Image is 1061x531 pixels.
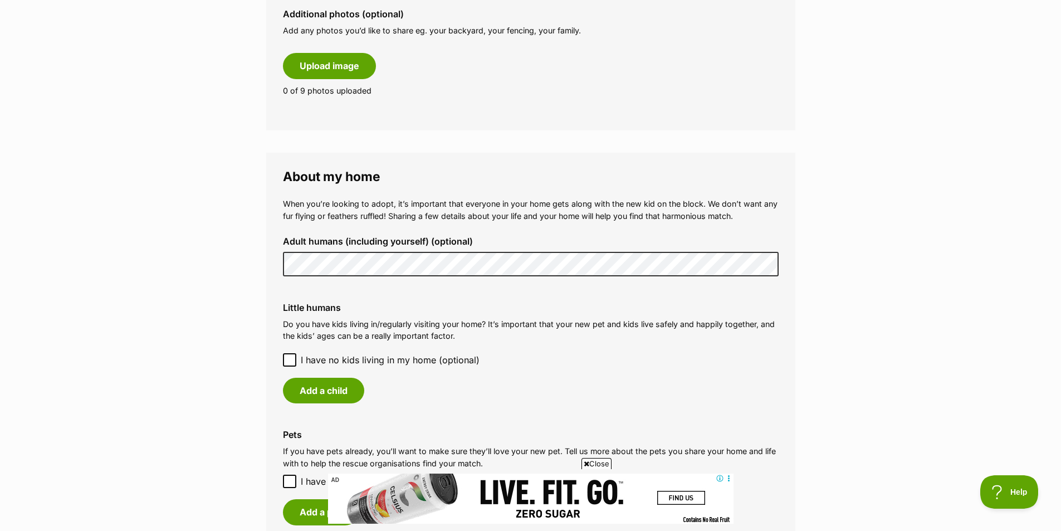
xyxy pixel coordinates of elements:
label: Additional photos (optional) [283,9,779,19]
button: Upload image [283,53,376,79]
p: When you’re looking to adopt, it’s important that everyone in your home gets along with the new k... [283,198,779,222]
span: AD [328,474,343,486]
span: I have no pets in my home, but I really want to change that! (optional) [301,475,593,488]
label: Little humans [283,303,779,313]
legend: About my home [283,169,779,184]
span: Close [581,458,612,469]
label: Pets [283,430,779,440]
p: If you have pets already, you’ll want to make sure they’ll love your new pet. Tell us more about ... [283,445,779,469]
button: Add a pet [283,499,358,525]
p: 0 of 9 photos uploaded [283,85,779,96]
iframe: Help Scout Beacon - Open [980,475,1039,509]
label: Adult humans (including yourself) (optional) [283,236,779,246]
button: Add a child [283,378,364,403]
p: Add any photos you’d like to share eg. your backyard, your fencing, your family. [283,25,779,36]
span: I have no kids living in my home (optional) [301,353,480,367]
p: Do you have kids living in/regularly visiting your home? It’s important that your new pet and kid... [283,318,779,342]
